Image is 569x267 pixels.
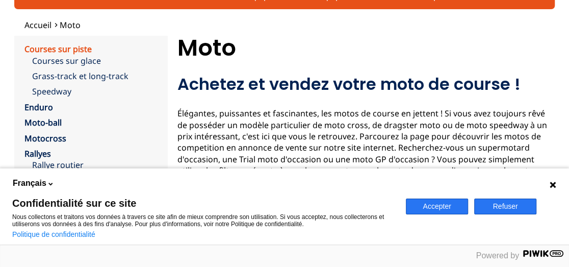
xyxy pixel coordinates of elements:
[177,36,555,60] h1: Moto
[12,198,394,208] span: Confidentialité sur ce site
[177,74,555,94] h2: Achetez et vendez votre moto de course !
[32,86,157,97] a: Speedway
[24,19,51,31] a: Accueil
[24,102,53,113] a: Enduro
[24,43,92,55] a: Courses sur piste
[24,133,66,144] a: Motocross
[12,213,394,228] p: Nous collectons et traitons vos données à travers ce site afin de mieux comprendre son utilisatio...
[24,117,62,128] a: Moto-ball
[12,230,95,238] a: Politique de confidentialité
[474,199,536,214] button: Refuser
[406,199,468,214] button: Accepter
[476,251,520,260] span: Powered by
[32,159,157,171] a: Rallye routier
[32,55,157,66] a: Courses sur glace
[32,70,157,82] a: Grass-track et long-track
[13,178,46,189] span: Français
[177,108,555,245] p: Élégantes, puissantes et fascinantes, les motos de course en jettent ! Si vous avez toujours rêvé...
[60,19,81,31] a: Moto
[24,148,51,159] a: Rallyes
